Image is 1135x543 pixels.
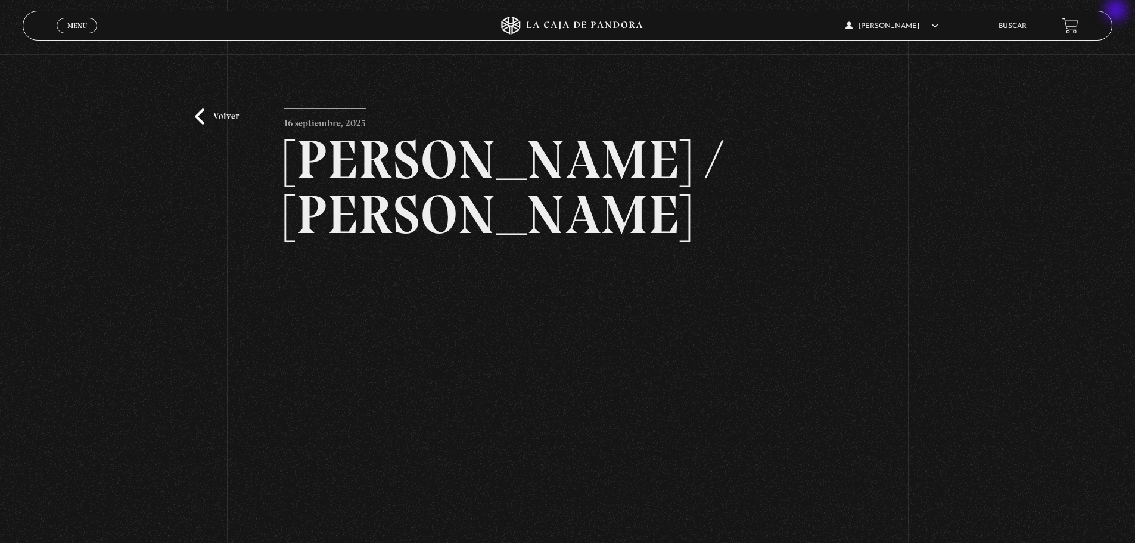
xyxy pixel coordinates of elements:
[845,23,938,30] span: [PERSON_NAME]
[284,132,851,242] h2: [PERSON_NAME] / [PERSON_NAME]
[67,22,87,29] span: Menu
[999,23,1027,30] a: Buscar
[63,32,91,41] span: Cerrar
[195,108,239,125] a: Volver
[1062,18,1078,34] a: View your shopping cart
[284,108,366,132] p: 16 septiembre, 2025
